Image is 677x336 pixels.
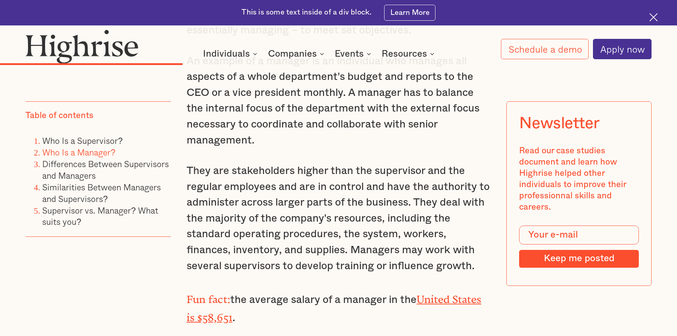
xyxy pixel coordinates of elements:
[382,49,427,58] div: Resources
[519,226,638,244] input: Your e-mail
[384,5,435,21] a: Learn More
[268,49,317,58] div: Companies
[519,250,638,268] input: Keep me posted
[187,289,491,326] p: the average salary of a manager in the .
[187,163,491,274] p: They are stakeholders higher than the supervisor and the regular employees and are in control and...
[25,29,139,64] img: Highrise logo
[593,39,652,60] a: Apply now
[519,226,638,268] form: Modal Form
[203,49,259,58] div: Individuals
[42,146,115,159] a: Who Is a Manager?
[187,293,482,318] a: United States is $58,651
[187,293,231,300] strong: Fun fact:
[335,49,373,58] div: Events
[187,53,491,149] p: An example of a manager is an individual who manages all aspects of a whole department's budget a...
[42,181,161,205] a: Similarities Between Managers and Supervisors?
[649,13,658,21] img: Cross icon
[382,49,437,58] div: Resources
[268,49,326,58] div: Companies
[25,110,93,121] div: Table of contents
[203,49,250,58] div: Individuals
[519,146,638,213] div: Read our case studies document and learn how Highrise helped other individuals to improve their p...
[519,114,599,133] div: Newsletter
[42,204,158,228] a: Supervisor vs. Manager? What suits you?
[335,49,364,58] div: Events
[501,39,589,59] a: Schedule a demo
[242,8,371,18] div: This is some text inside of a div block.
[42,134,123,147] a: Who Is a Supervisor?
[42,157,169,182] a: Differences Between Supervisors and Managers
